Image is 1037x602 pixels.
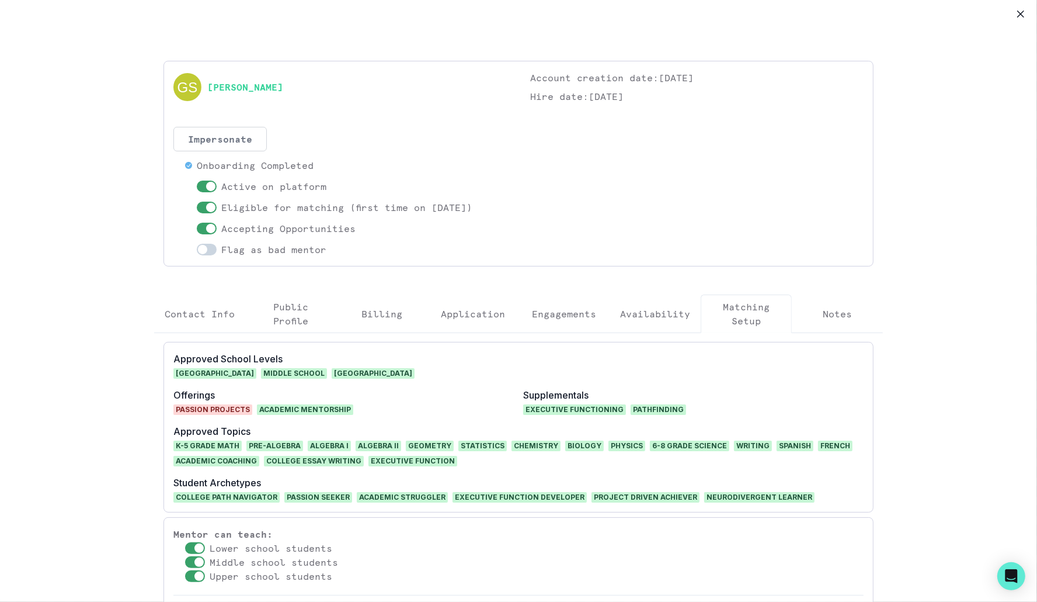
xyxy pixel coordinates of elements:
[368,456,457,466] span: Executive Function
[173,441,242,451] span: K-5 Grade Math
[650,441,729,451] span: 6-8 Grade Science
[210,541,332,555] p: Lower school students
[197,158,314,172] p: Onboarding Completed
[221,179,326,193] p: Active on platform
[620,307,690,321] p: Availability
[361,307,402,321] p: Billing
[246,441,303,451] span: Pre-Algebra
[511,441,561,451] span: Chemistry
[530,71,864,85] p: Account creation date: [DATE]
[1011,5,1030,23] button: Close
[210,569,332,583] p: Upper school students
[173,352,514,366] p: Approved School Levels
[997,562,1025,590] div: Open Intercom Messenger
[173,73,201,101] img: svg
[711,300,782,328] p: Matching Setup
[591,492,700,503] span: PROJECT DRIVEN ACHIEVER
[221,243,326,257] p: Flag as bad mentor
[823,307,852,321] p: Notes
[532,307,596,321] p: Engagements
[221,222,356,236] p: Accepting Opportunities
[173,127,267,151] button: Impersonate
[255,300,326,328] p: Public Profile
[308,441,351,451] span: Algebra I
[734,441,772,451] span: Writing
[173,424,864,438] p: Approved Topics
[165,307,235,321] p: Contact Info
[523,388,864,402] p: Supplementals
[357,492,448,503] span: ACADEMIC STRUGGLER
[173,476,864,490] p: Student Archetypes
[453,492,587,503] span: EXECUTIVE FUNCTION DEVELOPER
[207,80,283,94] a: [PERSON_NAME]
[257,404,353,415] span: Academic Mentorship
[332,368,415,379] span: [GEOGRAPHIC_DATA]
[441,307,505,321] p: Application
[777,441,813,451] span: Spanish
[173,492,280,503] span: COLLEGE PATH NAVIGATOR
[523,404,626,415] span: Executive Functioning
[704,492,815,503] span: NEURODIVERGENT LEARNER
[173,527,864,541] p: Mentor can teach:
[565,441,604,451] span: Biology
[210,555,338,569] p: Middle school students
[173,456,259,466] span: Academic Coaching
[173,368,256,379] span: [GEOGRAPHIC_DATA]
[530,89,864,103] p: Hire date: [DATE]
[261,368,327,379] span: Middle School
[608,441,645,451] span: Physics
[356,441,401,451] span: Algebra II
[284,492,352,503] span: PASSION SEEKER
[818,441,852,451] span: French
[221,200,472,214] p: Eligible for matching (first time on [DATE])
[631,404,686,415] span: Pathfinding
[458,441,507,451] span: Statistics
[406,441,454,451] span: Geometry
[173,388,514,402] p: Offerings
[264,456,364,466] span: College Essay Writing
[173,404,252,415] span: Passion Projects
